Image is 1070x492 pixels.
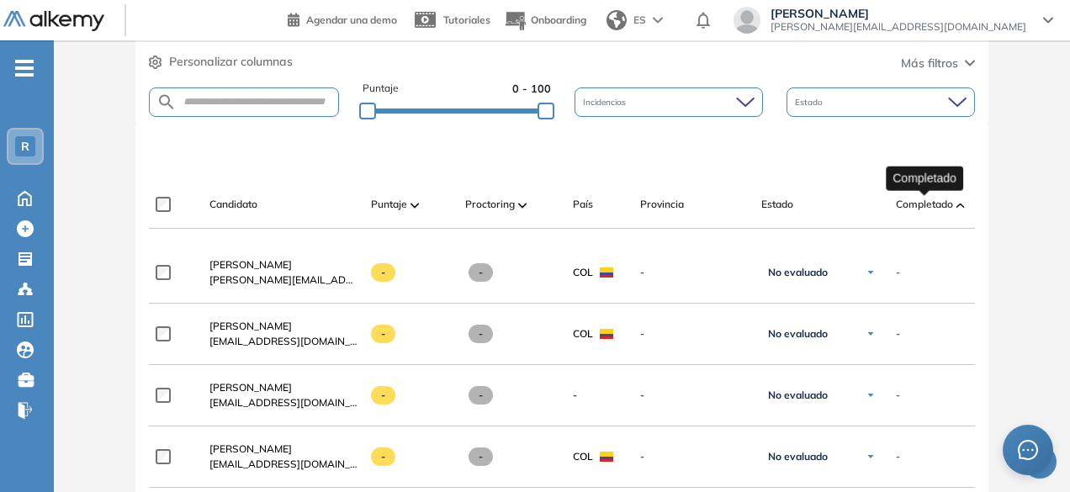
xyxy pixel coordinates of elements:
[607,10,627,30] img: world
[209,258,292,271] span: [PERSON_NAME]
[600,452,613,462] img: COL
[209,380,358,395] a: [PERSON_NAME]
[371,263,395,282] span: -
[512,81,551,97] span: 0 - 100
[575,87,763,117] div: Incidencias
[896,197,953,212] span: Completado
[504,3,586,39] button: Onboarding
[768,327,828,341] span: No evaluado
[443,13,490,26] span: Tutoriales
[209,442,292,455] span: [PERSON_NAME]
[768,389,828,402] span: No evaluado
[896,326,900,341] span: -
[518,203,527,208] img: [missing "en.ARROW_ALT" translation]
[371,325,395,343] span: -
[469,386,493,405] span: -
[209,395,358,410] span: [EMAIL_ADDRESS][DOMAIN_NAME]
[306,13,397,26] span: Agendar una demo
[640,197,684,212] span: Provincia
[653,17,663,24] img: arrow
[209,272,358,288] span: [PERSON_NAME][EMAIL_ADDRESS][DOMAIN_NAME]
[469,263,493,282] span: -
[640,449,748,464] span: -
[901,55,958,72] span: Más filtros
[465,197,515,212] span: Proctoring
[209,257,358,272] a: [PERSON_NAME]
[209,457,358,472] span: [EMAIL_ADDRESS][DOMAIN_NAME]
[640,388,748,403] span: -
[771,20,1026,34] span: [PERSON_NAME][EMAIL_ADDRESS][DOMAIN_NAME]
[866,329,876,339] img: Ícono de flecha
[640,326,748,341] span: -
[209,442,358,457] a: [PERSON_NAME]
[288,8,397,29] a: Agendar una demo
[600,329,613,339] img: COL
[469,325,493,343] span: -
[371,447,395,466] span: -
[371,197,407,212] span: Puntaje
[573,265,593,280] span: COL
[600,267,613,278] img: COL
[896,388,900,403] span: -
[209,320,292,332] span: [PERSON_NAME]
[411,203,419,208] img: [missing "en.ARROW_ALT" translation]
[209,334,358,349] span: [EMAIL_ADDRESS][DOMAIN_NAME]
[771,7,1026,20] span: [PERSON_NAME]
[787,87,975,117] div: Estado
[209,319,358,334] a: [PERSON_NAME]
[3,11,104,32] img: Logo
[1018,440,1038,460] span: message
[768,450,828,463] span: No evaluado
[573,449,593,464] span: COL
[633,13,646,28] span: ES
[363,81,399,97] span: Puntaje
[956,203,965,208] img: [missing "en.ARROW_ALT" translation]
[531,13,586,26] span: Onboarding
[573,388,577,403] span: -
[21,140,29,153] span: R
[573,197,593,212] span: País
[886,166,963,190] div: Completado
[15,66,34,70] i: -
[583,96,629,108] span: Incidencias
[640,265,748,280] span: -
[149,53,293,71] button: Personalizar columnas
[761,197,793,212] span: Estado
[371,386,395,405] span: -
[795,96,826,108] span: Estado
[156,92,177,113] img: SEARCH_ALT
[469,447,493,466] span: -
[901,55,975,72] button: Más filtros
[169,53,293,71] span: Personalizar columnas
[866,267,876,278] img: Ícono de flecha
[896,265,900,280] span: -
[209,381,292,394] span: [PERSON_NAME]
[209,197,257,212] span: Candidato
[573,326,593,341] span: COL
[866,390,876,400] img: Ícono de flecha
[768,266,828,279] span: No evaluado
[866,452,876,462] img: Ícono de flecha
[896,449,900,464] span: -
